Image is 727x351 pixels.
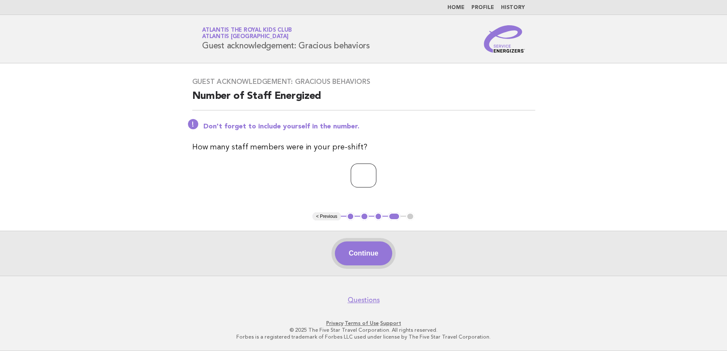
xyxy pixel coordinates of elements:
h1: Guest acknowledgement: Gracious behaviors [202,28,370,50]
p: © 2025 The Five Star Travel Corporation. All rights reserved. [101,327,626,333]
a: Questions [348,296,380,304]
h3: Guest acknowledgement: Gracious behaviors [192,77,535,86]
button: 2 [360,212,369,221]
a: History [501,5,525,10]
p: Forbes is a registered trademark of Forbes LLC used under license by The Five Star Travel Corpora... [101,333,626,340]
p: · · [101,320,626,327]
button: Continue [335,241,392,265]
h2: Number of Staff Energized [192,89,535,110]
button: 4 [388,212,400,221]
p: How many staff members were in your pre-shift? [192,141,535,153]
img: Service Energizers [484,25,525,53]
a: Privacy [326,320,343,326]
button: < Previous [313,212,340,221]
a: Atlantis The Royal Kids ClubAtlantis [GEOGRAPHIC_DATA] [202,27,292,39]
p: Don't forget to include yourself in the number. [203,122,535,131]
a: Terms of Use [345,320,379,326]
a: Support [380,320,401,326]
button: 3 [374,212,383,221]
span: Atlantis [GEOGRAPHIC_DATA] [202,34,289,40]
a: Profile [471,5,494,10]
a: Home [447,5,465,10]
button: 1 [346,212,355,221]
